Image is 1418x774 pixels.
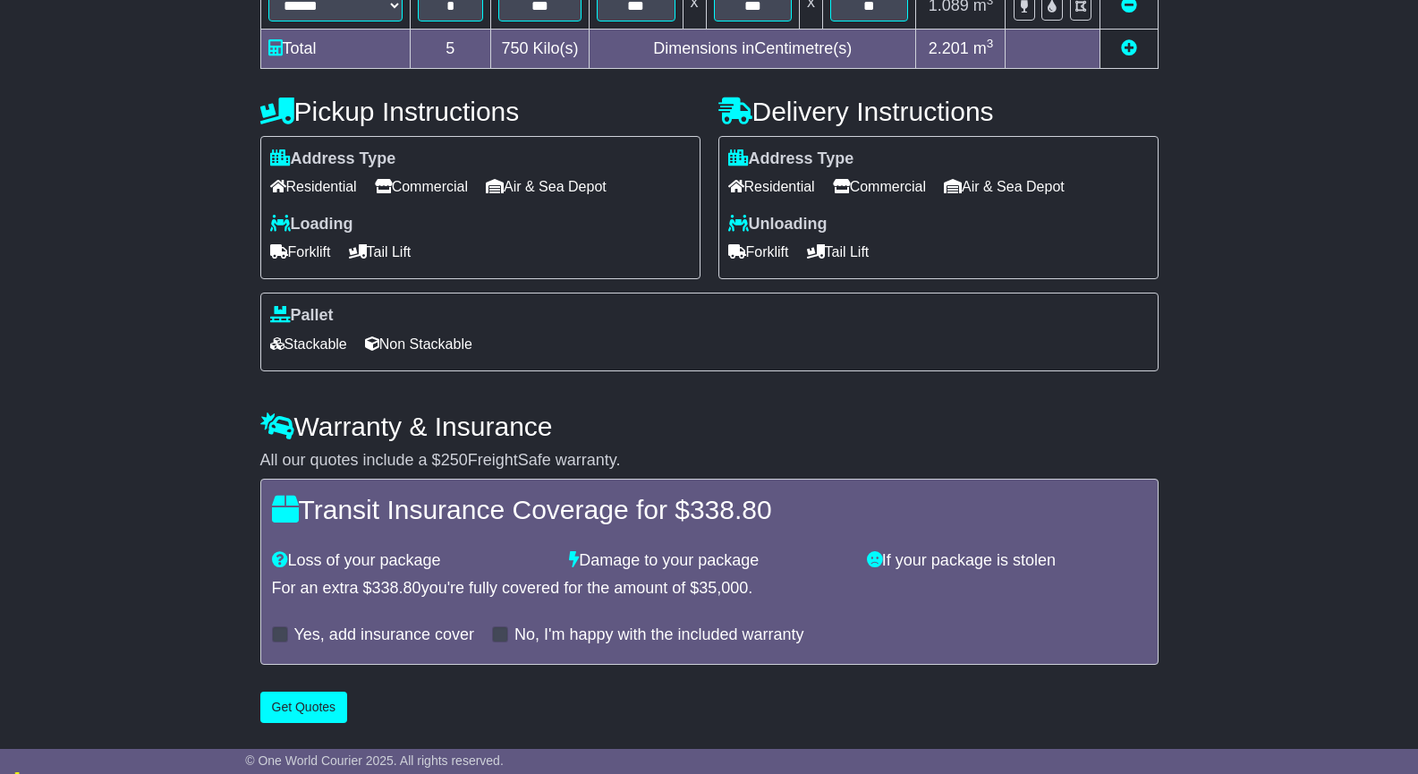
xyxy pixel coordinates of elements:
label: Pallet [270,306,334,326]
td: Dimensions in Centimetre(s) [590,29,916,68]
span: © One World Courier 2025. All rights reserved. [245,753,504,768]
span: 338.80 [690,495,772,524]
span: Residential [728,173,815,200]
span: Tail Lift [349,238,412,266]
span: Air & Sea Depot [944,173,1065,200]
h4: Pickup Instructions [260,97,701,126]
span: Air & Sea Depot [486,173,607,200]
h4: Transit Insurance Coverage for $ [272,495,1147,524]
label: Address Type [270,149,396,169]
span: 35,000 [699,579,748,597]
td: Kilo(s) [491,29,590,68]
label: No, I'm happy with the included warranty [514,625,804,645]
td: Total [260,29,410,68]
label: Unloading [728,215,828,234]
span: 750 [502,39,529,57]
label: Loading [270,215,353,234]
span: 2.201 [929,39,969,57]
div: All our quotes include a $ FreightSafe warranty. [260,451,1159,471]
span: Commercial [375,173,468,200]
label: Address Type [728,149,854,169]
span: 250 [441,451,468,469]
td: 5 [410,29,491,68]
h4: Delivery Instructions [718,97,1159,126]
button: Get Quotes [260,692,348,723]
h4: Warranty & Insurance [260,412,1159,441]
span: Forklift [728,238,789,266]
div: Damage to your package [560,551,858,571]
span: m [973,39,994,57]
div: For an extra $ you're fully covered for the amount of $ . [272,579,1147,599]
label: Yes, add insurance cover [294,625,474,645]
div: Loss of your package [263,551,561,571]
span: Residential [270,173,357,200]
span: Commercial [833,173,926,200]
sup: 3 [987,37,994,50]
span: Forklift [270,238,331,266]
span: 338.80 [372,579,421,597]
div: If your package is stolen [858,551,1156,571]
span: Tail Lift [807,238,870,266]
a: Add new item [1121,39,1137,57]
span: Stackable [270,330,347,358]
span: Non Stackable [365,330,472,358]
